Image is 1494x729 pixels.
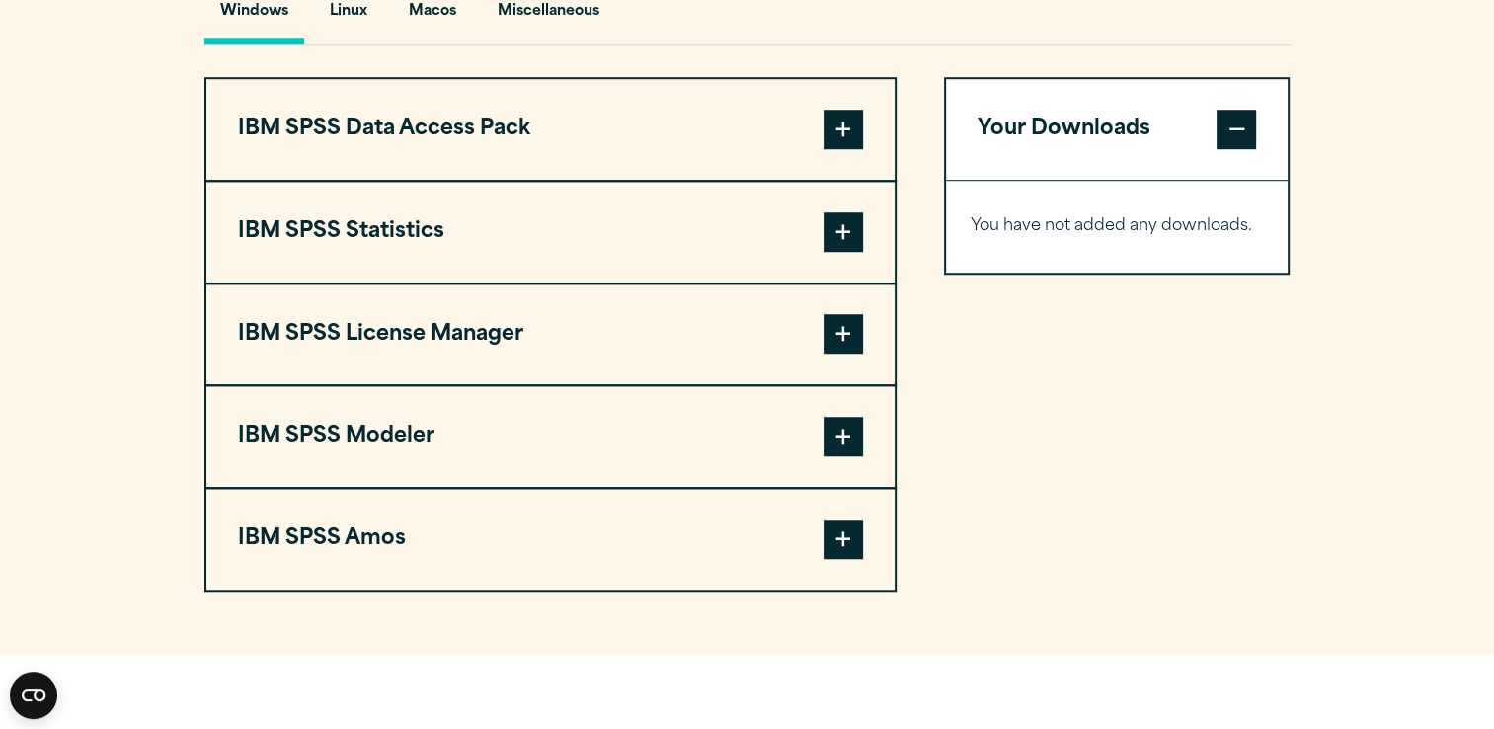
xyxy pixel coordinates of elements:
button: IBM SPSS Statistics [206,182,895,283]
button: Your Downloads [946,79,1289,180]
button: IBM SPSS Data Access Pack [206,79,895,180]
div: Your Downloads [946,180,1289,273]
p: You have not added any downloads. [971,212,1264,241]
button: Open CMP widget [10,672,57,719]
button: IBM SPSS Amos [206,489,895,590]
button: IBM SPSS License Manager [206,284,895,385]
button: IBM SPSS Modeler [206,386,895,487]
